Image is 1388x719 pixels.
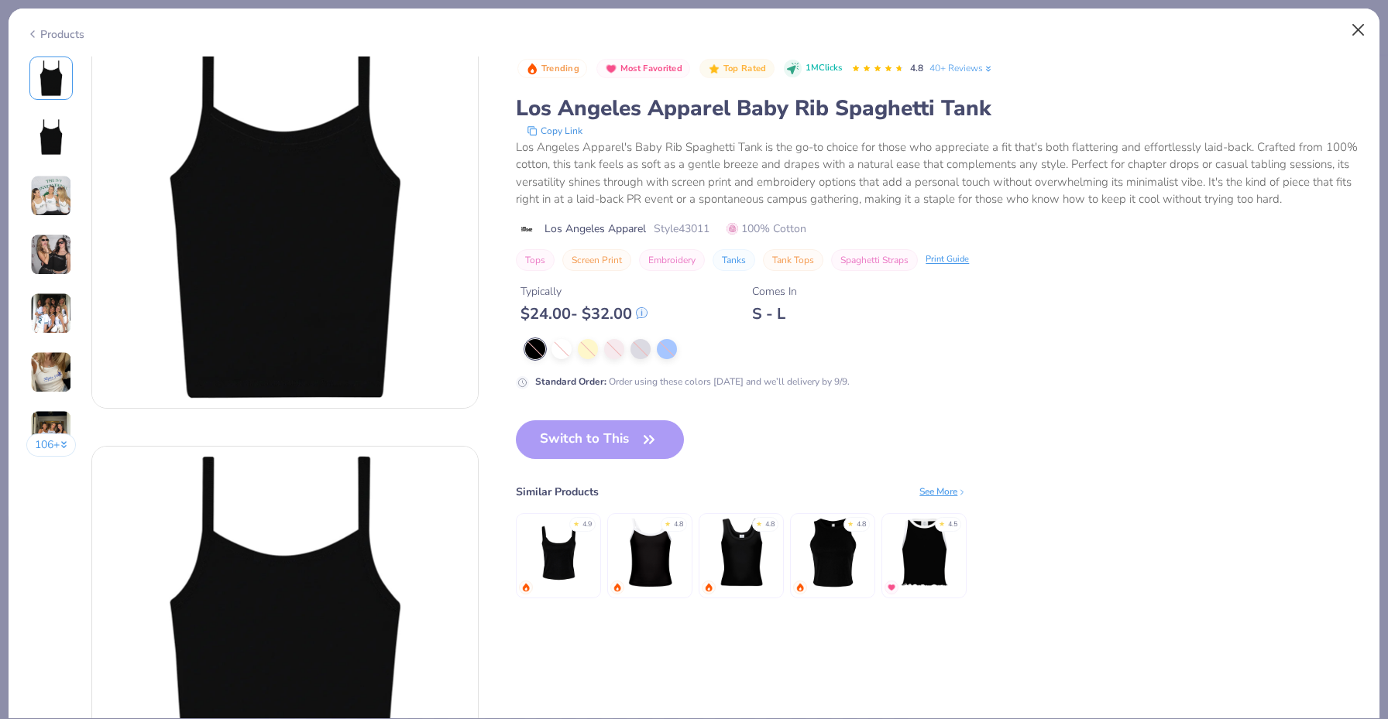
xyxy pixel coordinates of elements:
[926,253,969,266] div: Print Guide
[910,62,923,74] span: 4.8
[620,64,682,73] span: Most Favorited
[727,221,806,237] span: 100% Cotton
[26,26,84,43] div: Products
[520,304,648,324] div: $ 24.00 - $ 32.00
[763,249,823,271] button: Tank Tops
[605,63,617,75] img: Most Favorited sort
[713,249,755,271] button: Tanks
[723,64,767,73] span: Top Rated
[847,519,854,526] div: ★
[596,59,690,79] button: Badge Button
[516,139,1362,208] div: Los Angeles Apparel's Baby Rib Spaghetti Tank is the go-to choice for those who appreciate a fit ...
[535,375,606,388] strong: Standard Order :
[545,221,646,237] span: Los Angeles Apparel
[516,94,1362,123] div: Los Angeles Apparel Baby Rib Spaghetti Tank
[33,118,70,156] img: Back
[562,249,631,271] button: Screen Print
[26,433,77,457] button: 106+
[541,64,579,73] span: Trending
[752,283,797,300] div: Comes In
[516,223,537,235] img: brand logo
[939,519,945,526] div: ★
[33,60,70,97] img: Front
[516,249,555,271] button: Tops
[887,583,896,592] img: MostFav.gif
[30,234,72,276] img: User generated content
[517,59,587,79] button: Badge Button
[573,519,579,526] div: ★
[30,175,72,217] img: User generated content
[30,410,72,452] img: User generated content
[948,519,957,530] div: 4.5
[888,515,961,589] img: Fresh Prints Sasha Crop Top
[521,583,531,592] img: trending.gif
[699,59,774,79] button: Badge Button
[654,221,709,237] span: Style 43011
[795,583,805,592] img: trending.gif
[765,519,775,530] div: 4.8
[582,519,592,530] div: 4.9
[704,583,713,592] img: trending.gif
[520,283,648,300] div: Typically
[30,293,72,334] img: User generated content
[752,304,797,324] div: S - L
[613,583,622,592] img: trending.gif
[92,22,478,408] img: Front
[1344,15,1373,45] button: Close
[857,519,866,530] div: 4.8
[526,63,538,75] img: Trending sort
[796,515,870,589] img: Bella + Canvas Ladies' Micro Ribbed Racerback Tank
[708,63,720,75] img: Top Rated sort
[756,519,762,526] div: ★
[665,519,671,526] div: ★
[639,249,705,271] button: Embroidery
[674,519,683,530] div: 4.8
[613,515,687,589] img: Fresh Prints Cali Camisole Top
[522,123,587,139] button: copy to clipboard
[522,515,596,589] img: Bella Canvas Ladies' Micro Ribbed Scoop Tank
[535,375,850,389] div: Order using these colors [DATE] and we’ll delivery by 9/9.
[30,351,72,393] img: User generated content
[851,56,904,81] div: 4.8 Stars
[929,61,994,75] a: 40+ Reviews
[806,62,842,75] span: 1M Clicks
[831,249,918,271] button: Spaghetti Straps
[919,484,967,498] div: See More
[705,515,778,589] img: Fresh Prints Sunset Blvd Ribbed Scoop Tank Top
[516,484,599,500] div: Similar Products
